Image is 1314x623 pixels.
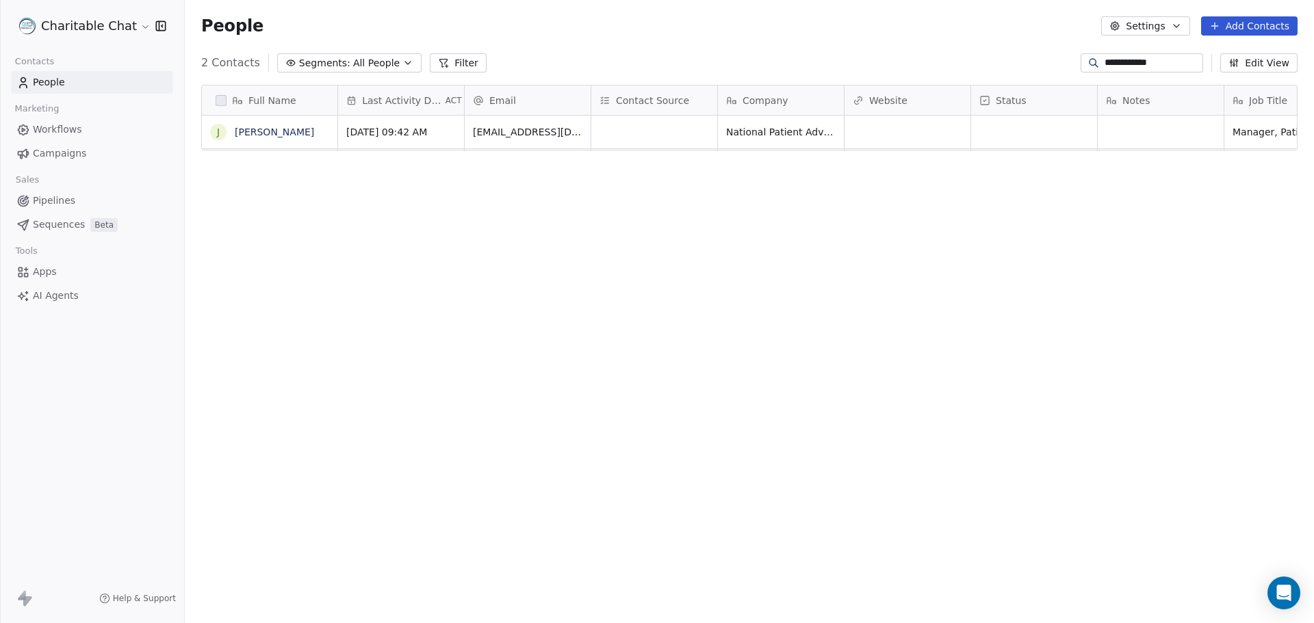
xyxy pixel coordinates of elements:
span: Contact Source [616,94,689,107]
div: Website [845,85,970,115]
div: J [217,125,220,140]
div: Last Activity DateACT [338,85,464,115]
div: Email [465,85,591,115]
a: People [11,71,173,94]
div: Full Name [202,85,337,115]
span: [EMAIL_ADDRESS][DOMAIN_NAME] [473,125,582,139]
span: Company [743,94,788,107]
span: Email [489,94,516,107]
span: Workflows [33,122,82,137]
span: Last Activity Date [362,94,443,107]
span: Segments: [299,56,350,70]
span: People [33,75,65,90]
a: Help & Support [99,593,176,604]
span: Sales [10,170,45,190]
button: Settings [1101,16,1189,36]
div: grid [202,116,338,601]
span: Pipelines [33,194,75,208]
span: [DATE] 09:42 AM [346,125,456,139]
button: Add Contacts [1201,16,1298,36]
span: 2 Contacts [201,55,260,71]
span: Website [869,94,907,107]
span: Status [996,94,1027,107]
div: Notes [1098,85,1224,115]
span: Contacts [9,51,60,72]
a: Apps [11,261,173,283]
div: Contact Source [591,85,717,115]
span: National Patient Advocate Foundation [726,125,836,139]
a: [PERSON_NAME] [235,127,314,137]
span: Sequences [33,217,85,232]
div: Open Intercom Messenger [1267,576,1300,609]
button: Charitable Chat [16,14,146,38]
a: SequencesBeta [11,213,173,236]
a: AI Agents [11,284,173,307]
div: Status [971,85,1097,115]
span: Apps [33,265,57,279]
span: All People [353,56,400,70]
span: Marketing [9,98,65,119]
div: Company [718,85,844,115]
a: Campaigns [11,142,173,165]
span: AI Agents [33,289,79,303]
span: Charitable Chat [41,17,137,35]
span: People [201,16,263,36]
span: Full Name [248,94,296,107]
span: Beta [90,218,118,232]
span: ACT [446,95,462,106]
img: 10.png [19,18,36,34]
button: Filter [430,53,487,72]
span: Job Title [1249,94,1287,107]
button: Edit View [1220,53,1298,72]
a: Pipelines [11,189,173,212]
span: Campaigns [33,146,86,161]
span: Tools [10,241,43,261]
span: Help & Support [113,593,176,604]
a: Workflows [11,118,173,141]
span: Notes [1122,94,1150,107]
